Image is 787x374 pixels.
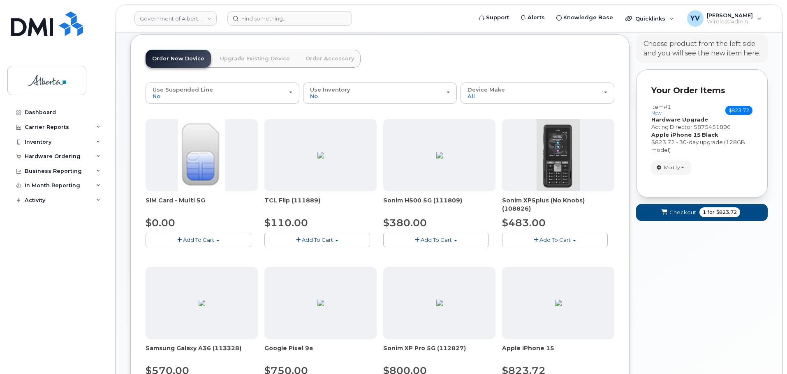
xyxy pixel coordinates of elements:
[539,236,571,243] span: Add To Cart
[421,236,452,243] span: Add To Cart
[651,138,752,154] div: $823.72 - 30-day upgrade (128GB model)
[317,152,324,158] img: 4BBBA1A7-EEE1-4148-A36C-898E0DC10F5F.png
[299,50,361,68] a: Order Accessory
[264,233,370,247] button: Add To Cart
[620,10,680,27] div: Quicklinks
[310,86,350,93] span: Use Inventory
[146,233,251,247] button: Add To Cart
[635,15,665,22] span: Quicklinks
[515,9,551,26] a: Alerts
[134,11,217,26] a: Government of Alberta (GOA)
[461,83,614,104] button: Device Make All
[146,50,211,68] a: Order New Device
[563,14,613,22] span: Knowledge Base
[178,119,225,191] img: 00D627D4-43E9-49B7-A367-2C99342E128C.jpg
[264,344,377,360] div: Google Pixel 9a
[636,204,768,221] button: Checkout 1 for $823.72
[502,344,614,360] div: Apple iPhone 15
[651,104,671,116] h3: Item
[702,131,718,138] strong: Black
[669,209,696,216] span: Checkout
[302,236,333,243] span: Add To Cart
[664,164,680,171] span: Modify
[706,209,716,216] span: for
[681,10,767,27] div: Yen Vong
[468,86,505,93] span: Device Make
[383,196,495,213] div: Sonim H500 5G (111809)
[383,233,489,247] button: Add To Cart
[651,110,662,116] small: new
[502,233,608,247] button: Add To Cart
[153,86,213,93] span: Use Suspended Line
[153,93,160,99] span: No
[473,9,515,26] a: Support
[651,124,692,130] span: Acting Director
[436,152,443,158] img: 79D338F0-FFFB-4B19-B7FF-DB34F512C68B.png
[502,217,546,229] span: $483.00
[199,300,205,306] img: ED9FC9C2-4804-4D92-8A77-98887F1967E0.png
[643,39,760,58] div: Choose product from the left side and you will see the new item here.
[310,93,318,99] span: No
[716,209,737,216] span: $823.72
[502,196,614,213] div: Sonim XP5plus (No Knobs) (108826)
[303,83,457,104] button: Use Inventory No
[651,131,701,138] strong: Apple iPhone 15
[213,50,296,68] a: Upgrade Existing Device
[664,103,671,110] span: #1
[146,217,175,229] span: $0.00
[383,344,495,360] div: Sonim XP Pro 5G (112827)
[436,300,443,306] img: B3C71357-DDCE-418C-8EC7-39BB8291D9C5.png
[651,116,708,123] strong: Hardware Upgrade
[555,300,562,306] img: 96FE4D95-2934-46F2-B57A-6FE1B9896579.png
[703,209,706,216] span: 1
[264,196,377,213] div: TCL Flip (111889)
[183,236,214,243] span: Add To Cart
[146,83,299,104] button: Use Suspended Line No
[725,106,752,115] span: $823.72
[707,18,753,25] span: Wireless Admin
[146,196,258,213] div: SIM Card - Multi 5G
[486,14,509,22] span: Support
[690,14,700,23] span: YV
[468,93,475,99] span: All
[651,85,752,96] p: Your Order Items
[264,217,308,229] span: $110.00
[146,344,258,360] div: Samsung Galaxy A36 (113328)
[694,124,731,130] span: 5875451806
[383,217,427,229] span: $380.00
[651,161,691,175] button: Modify
[537,119,580,191] img: Sonim_xp5.png
[551,9,619,26] a: Knowledge Base
[227,11,352,26] input: Find something...
[317,300,324,306] img: 13294312-3312-4219-9925-ACC385DD21E2.png
[528,14,545,22] span: Alerts
[707,12,753,18] span: [PERSON_NAME]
